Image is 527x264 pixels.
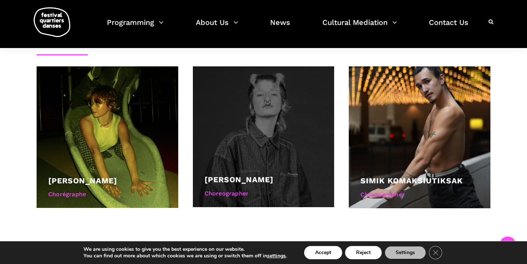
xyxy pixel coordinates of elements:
button: settings [267,253,286,259]
img: logo-fqd-med [34,7,70,37]
p: We are using cookies to give you the best experience on our website. [83,246,287,253]
a: News [270,16,290,38]
a: About Us [196,16,238,38]
button: Reject [345,246,382,259]
a: [PERSON_NAME] [205,175,273,184]
a: Simik Komaksiutiksak [360,176,463,185]
div: Choreographer [205,189,323,198]
div: Chorégraphe [48,190,167,199]
div: Choreographer [360,190,479,199]
a: Programming [107,16,164,38]
button: Accept [304,246,342,259]
p: You can find out more about which cookies we are using or switch them off in . [83,253,287,259]
a: Cultural Mediation [322,16,397,38]
button: Close GDPR Cookie Banner [429,246,442,259]
a: [PERSON_NAME] [48,176,117,185]
button: Settings [385,246,426,259]
a: Contact Us [429,16,468,38]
